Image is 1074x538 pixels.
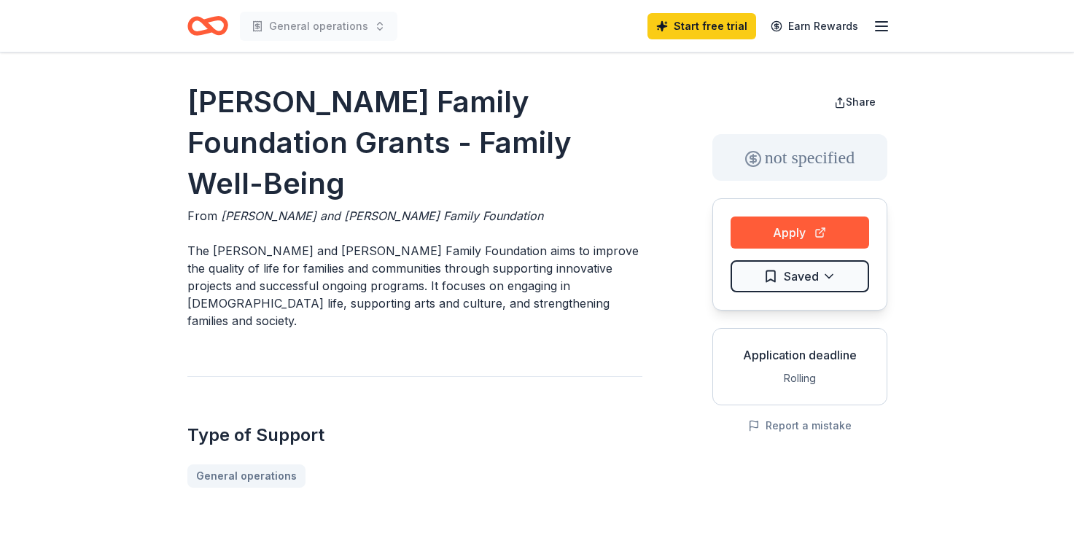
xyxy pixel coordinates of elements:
[731,260,869,292] button: Saved
[846,95,876,108] span: Share
[762,13,867,39] a: Earn Rewards
[731,217,869,249] button: Apply
[187,424,642,447] h2: Type of Support
[712,134,887,181] div: not specified
[187,207,642,225] div: From
[221,208,543,223] span: [PERSON_NAME] and [PERSON_NAME] Family Foundation
[187,82,642,204] h1: [PERSON_NAME] Family Foundation Grants - Family Well-Being
[269,17,368,35] span: General operations
[822,87,887,117] button: Share
[240,12,397,41] button: General operations
[784,267,819,286] span: Saved
[725,370,875,387] div: Rolling
[187,242,642,330] p: The [PERSON_NAME] and [PERSON_NAME] Family Foundation aims to improve the quality of life for fam...
[187,464,306,488] a: General operations
[725,346,875,364] div: Application deadline
[187,9,228,43] a: Home
[748,417,852,434] button: Report a mistake
[647,13,756,39] a: Start free trial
